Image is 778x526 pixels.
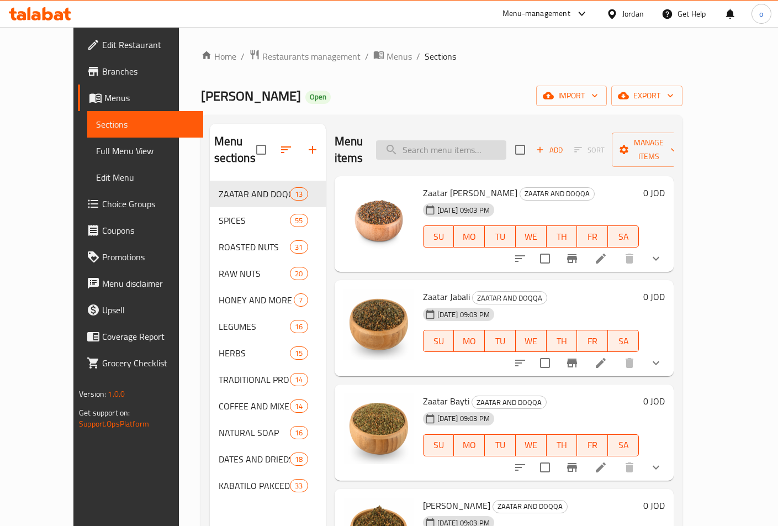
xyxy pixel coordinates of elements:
[219,293,294,307] span: HONEY AND MORE
[305,91,331,104] div: Open
[219,399,290,413] span: COFFEE AND MIXED TEA
[102,356,194,370] span: Grocery Checklist
[567,141,612,159] span: Select section first
[612,333,634,349] span: SA
[273,136,299,163] span: Sort sections
[533,456,557,479] span: Select to update
[210,176,326,503] nav: Menu sections
[472,396,547,409] div: ZAATAR AND DOQQA
[78,217,203,244] a: Coupons
[454,330,485,352] button: MO
[559,245,585,272] button: Branch-specific-item
[210,472,326,499] div: KABATILO PAKCED33
[493,500,567,513] span: ZAATAR AND DOQQA
[458,437,480,453] span: MO
[643,185,665,201] h6: 0 JOD
[433,205,494,215] span: [DATE] 09:03 PM
[79,387,106,401] span: Version:
[210,181,326,207] div: ZAATAR AND DOQQA13
[616,454,643,481] button: delete
[458,229,480,245] span: MO
[290,346,308,360] div: items
[547,434,578,456] button: TH
[423,225,454,248] button: SU
[387,50,412,63] span: Menus
[376,140,506,160] input: search
[649,461,663,474] svg: Show Choices
[294,293,308,307] div: items
[201,50,236,63] a: Home
[290,267,308,280] div: items
[520,437,542,453] span: WE
[102,224,194,237] span: Coupons
[485,330,516,352] button: TU
[299,136,326,163] button: Add section
[759,8,763,20] span: o
[516,330,547,352] button: WE
[219,453,290,466] div: DATES AND DRIEDS
[507,454,533,481] button: sort-choices
[559,350,585,376] button: Branch-specific-item
[290,320,308,333] div: items
[78,244,203,270] a: Promotions
[643,350,669,376] button: show more
[643,393,665,409] h6: 0 JOD
[290,240,308,254] div: items
[611,86,682,106] button: export
[343,393,414,464] img: Zaatar Bayti
[219,267,290,280] span: RAW NUTS
[96,118,194,131] span: Sections
[210,446,326,472] div: DATES AND DRIEDS18
[87,138,203,164] a: Full Menu View
[290,426,308,439] div: items
[612,133,686,167] button: Manage items
[520,187,595,201] div: ZAATAR AND DOQQA
[612,437,634,453] span: SA
[343,185,414,256] img: Zaatar Abu Khaldoun
[454,434,485,456] button: MO
[104,91,194,104] span: Menus
[78,85,203,111] a: Menus
[365,50,369,63] li: /
[612,229,634,245] span: SA
[102,303,194,317] span: Upsell
[210,419,326,446] div: NATURAL SOAP16
[201,49,682,64] nav: breadcrumb
[290,187,308,201] div: items
[290,454,307,465] span: 18
[96,144,194,157] span: Full Menu View
[219,373,290,386] div: TRADITIONAL PRODUCTS
[516,225,547,248] button: WE
[608,330,639,352] button: SA
[305,92,331,102] span: Open
[290,214,308,227] div: items
[102,250,194,264] span: Promotions
[509,138,532,161] span: Select section
[502,7,570,20] div: Menu-management
[547,330,578,352] button: TH
[534,144,564,156] span: Add
[219,187,290,201] span: ZAATAR AND DOQQA
[102,330,194,343] span: Coverage Report
[423,185,517,201] span: Zaatar [PERSON_NAME]
[290,401,307,412] span: 14
[290,348,307,359] span: 15
[472,396,546,409] span: ZAATAR AND DOQQA
[547,225,578,248] button: TH
[219,426,290,439] div: NATURAL SOAP
[545,89,598,103] span: import
[423,497,490,514] span: [PERSON_NAME]
[219,479,290,492] span: KABATILO PAKCED
[79,417,149,431] a: Support.OpsPlatform
[78,297,203,323] a: Upsell
[290,453,308,466] div: items
[559,454,585,481] button: Branch-specific-item
[577,330,608,352] button: FR
[649,356,663,370] svg: Show Choices
[87,111,203,138] a: Sections
[507,350,533,376] button: sort-choices
[489,333,511,349] span: TU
